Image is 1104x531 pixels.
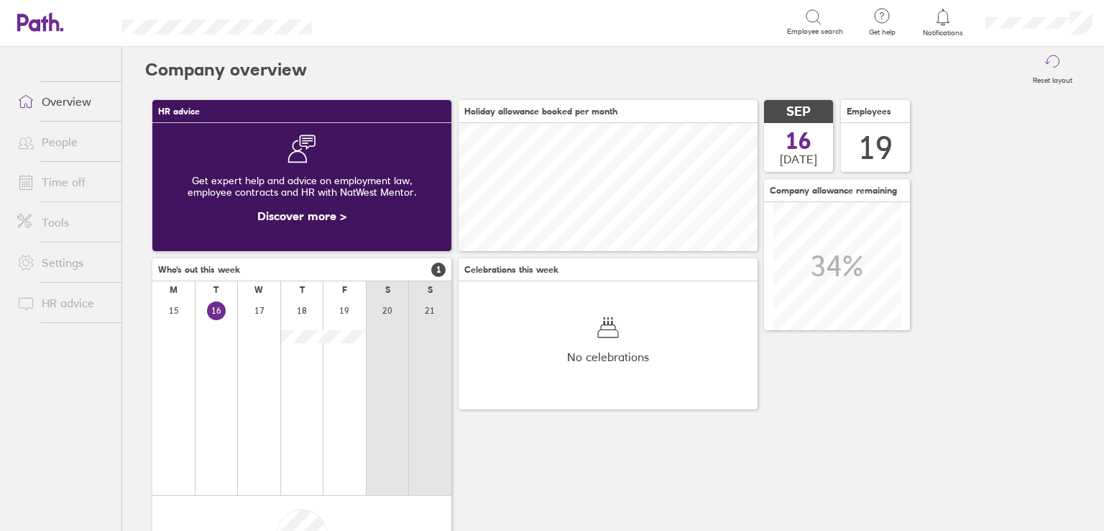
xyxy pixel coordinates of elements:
button: Reset layout [1024,47,1081,93]
div: T [300,285,305,295]
span: [DATE] [780,153,817,165]
span: HR advice [158,106,200,117]
div: W [254,285,263,295]
div: Search [351,15,387,28]
span: Celebrations this week [464,265,558,275]
label: Reset layout [1024,72,1081,85]
div: Get expert help and advice on employment law, employee contracts and HR with NatWest Mentor. [164,163,440,209]
a: Tools [6,208,121,237]
h2: Company overview [145,47,307,93]
span: Company allowance remaining [770,186,897,196]
span: Who's out this week [158,265,240,275]
span: Get help [859,28,906,37]
a: HR advice [6,289,121,317]
div: F [342,285,347,295]
div: M [170,285,178,295]
a: Overview [6,87,121,116]
div: S [428,285,433,295]
a: Settings [6,248,121,277]
a: Time off [6,168,121,196]
span: Holiday allowance booked per month [464,106,617,117]
span: Employees [847,106,891,117]
a: People [6,127,121,156]
div: S [385,285,390,295]
span: Notifications [920,29,967,37]
span: 1 [431,263,446,277]
div: 19 [858,130,893,166]
span: No celebrations [567,350,649,363]
a: Notifications [920,7,967,37]
span: Employee search [787,27,843,36]
a: Discover more > [257,209,346,223]
span: SEP [786,104,811,119]
span: 16 [786,130,811,153]
div: T [213,285,218,295]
